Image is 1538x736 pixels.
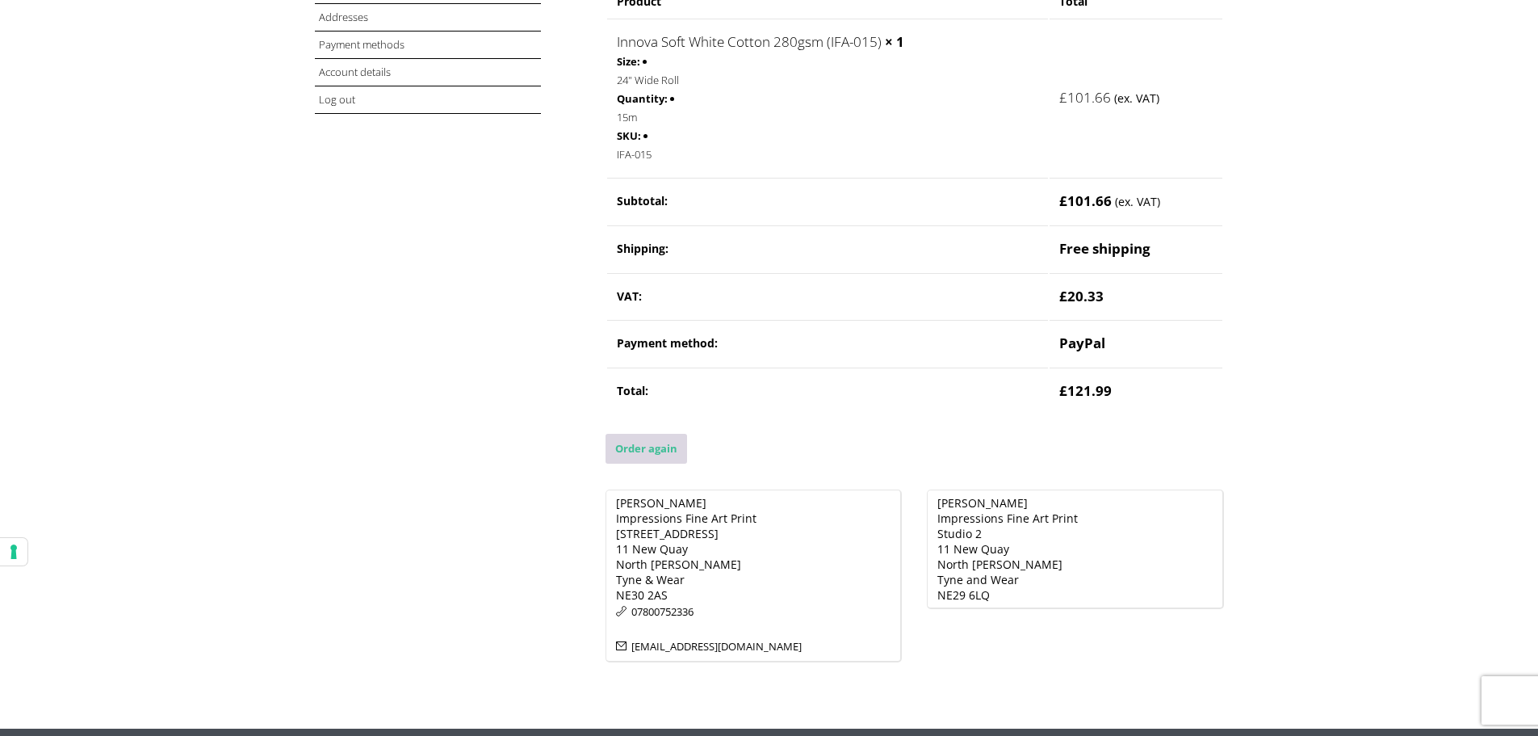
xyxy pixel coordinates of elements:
small: (ex. VAT) [1114,90,1159,106]
small: (ex. VAT) [1115,194,1160,209]
span: £ [1059,287,1067,305]
th: Subtotal: [607,178,1048,225]
p: IFA-015 [617,145,1038,164]
span: 121.99 [1059,381,1112,400]
td: PayPal [1050,320,1222,366]
address: [PERSON_NAME] Impressions Fine Art Print [STREET_ADDRESS] 11 New Quay North [PERSON_NAME] Tyne & ... [606,490,903,662]
address: [PERSON_NAME] Impressions Fine Art Print Studio 2 11 New Quay North [PERSON_NAME] Tyne and Wear N... [927,490,1224,609]
p: 24" Wide Roll [617,71,1038,90]
a: Order again [606,434,687,464]
a: Payment methods [319,37,404,52]
strong: Size: [617,53,640,71]
strong: × 1 [885,32,904,51]
strong: Quantity: [617,90,668,108]
strong: SKU: [617,127,641,145]
th: Payment method: [607,320,1048,366]
a: Addresses [319,10,368,24]
a: Innova Soft White Cotton 280gsm (IFA-015) [617,32,882,51]
td: Free shipping [1050,225,1222,271]
a: Account details [319,65,391,79]
bdi: 101.66 [1059,88,1111,107]
a: Log out [319,92,355,107]
p: 15m [617,108,1038,127]
span: 20.33 [1059,287,1104,305]
span: £ [1059,191,1067,210]
p: 07800752336 [616,603,891,621]
th: Total: [607,368,1048,414]
p: [EMAIL_ADDRESS][DOMAIN_NAME] [616,637,891,656]
th: VAT: [607,273,1048,319]
span: £ [1059,381,1067,400]
span: £ [1059,88,1067,107]
th: Shipping: [607,225,1048,271]
span: 101.66 [1059,191,1112,210]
